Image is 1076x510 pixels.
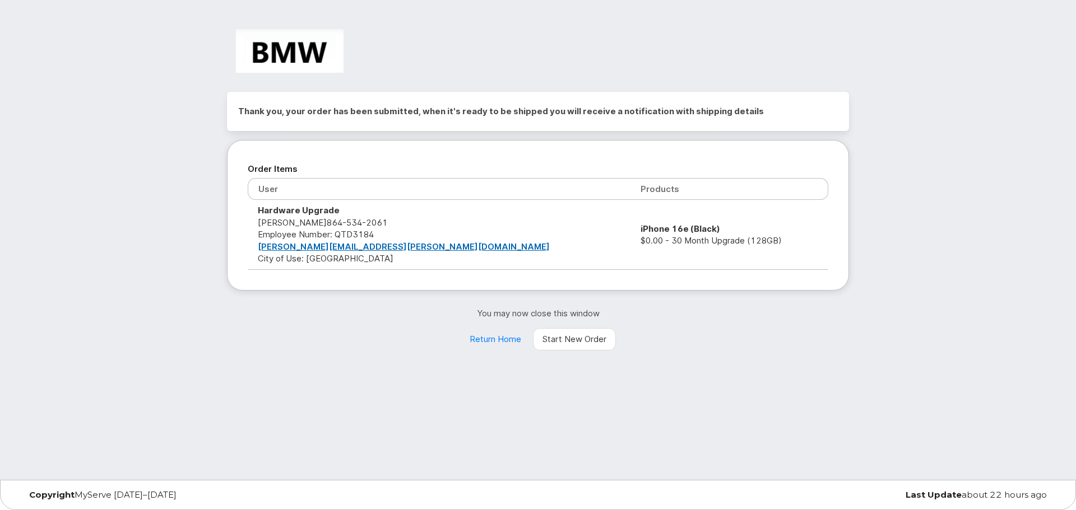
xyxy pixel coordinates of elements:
div: MyServe [DATE]–[DATE] [21,490,365,499]
strong: Hardware Upgrade [258,205,340,216]
th: User [248,178,630,200]
h2: Order Items [248,161,828,177]
a: Start New Order [533,328,616,350]
p: You may now close this window [227,307,849,319]
span: 864 [327,217,388,228]
strong: iPhone 16e (Black) [641,223,720,234]
a: Return Home [460,328,531,350]
strong: Last Update [906,489,962,500]
a: [PERSON_NAME][EMAIL_ADDRESS][PERSON_NAME][DOMAIN_NAME] [258,241,550,252]
th: Products [630,178,828,200]
span: 534 [342,217,362,228]
h2: Thank you, your order has been submitted, when it's ready to be shipped you will receive a notifi... [238,103,838,120]
div: about 22 hours ago [711,490,1055,499]
img: BMW Manufacturing Co LLC [236,29,344,73]
span: 2061 [362,217,388,228]
strong: Copyright [29,489,75,500]
td: [PERSON_NAME] City of Use: [GEOGRAPHIC_DATA] [248,200,630,269]
td: $0.00 - 30 Month Upgrade (128GB) [630,200,828,269]
span: Employee Number: QTD3184 [258,229,374,240]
